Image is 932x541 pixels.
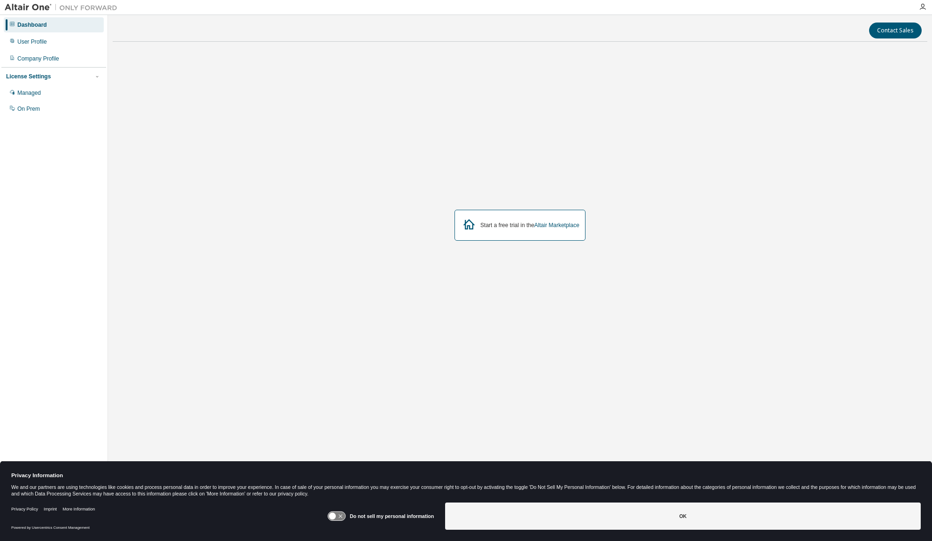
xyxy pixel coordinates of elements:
div: On Prem [17,105,40,113]
div: Company Profile [17,55,59,62]
div: Dashboard [17,21,47,29]
div: User Profile [17,38,47,46]
div: Start a free trial in the [480,221,579,229]
img: Altair One [5,3,122,12]
a: Altair Marketplace [534,222,579,229]
div: Managed [17,89,41,97]
button: Contact Sales [869,23,922,38]
div: License Settings [6,73,51,80]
